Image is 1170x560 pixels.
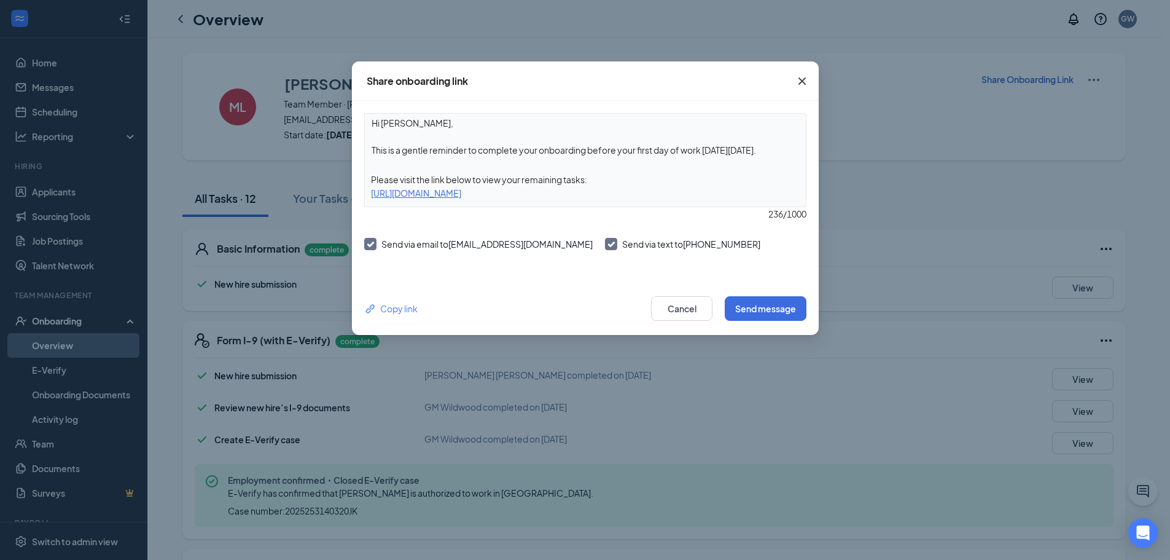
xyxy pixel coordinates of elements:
div: Copy link [364,302,418,315]
button: Send message [725,296,806,321]
div: Open Intercom Messenger [1128,518,1158,548]
div: [URL][DOMAIN_NAME] [365,186,806,200]
div: 236 / 1000 [364,207,806,221]
svg: Checkmark [606,239,616,250]
svg: Link [364,302,377,315]
button: Close [786,61,819,101]
div: Please visit the link below to view your remaining tasks: [365,173,806,186]
div: Share onboarding link [367,74,468,88]
svg: Cross [795,74,809,89]
svg: Checkmark [365,239,375,250]
span: Send via email to [EMAIL_ADDRESS][DOMAIN_NAME] [381,239,593,250]
button: Cancel [651,296,712,321]
button: Link Copy link [364,302,418,315]
textarea: Hi [PERSON_NAME], This is a gentle reminder to complete your onboarding before your first day of ... [365,114,806,159]
span: Send via text to [PHONE_NUMBER] [622,239,760,250]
